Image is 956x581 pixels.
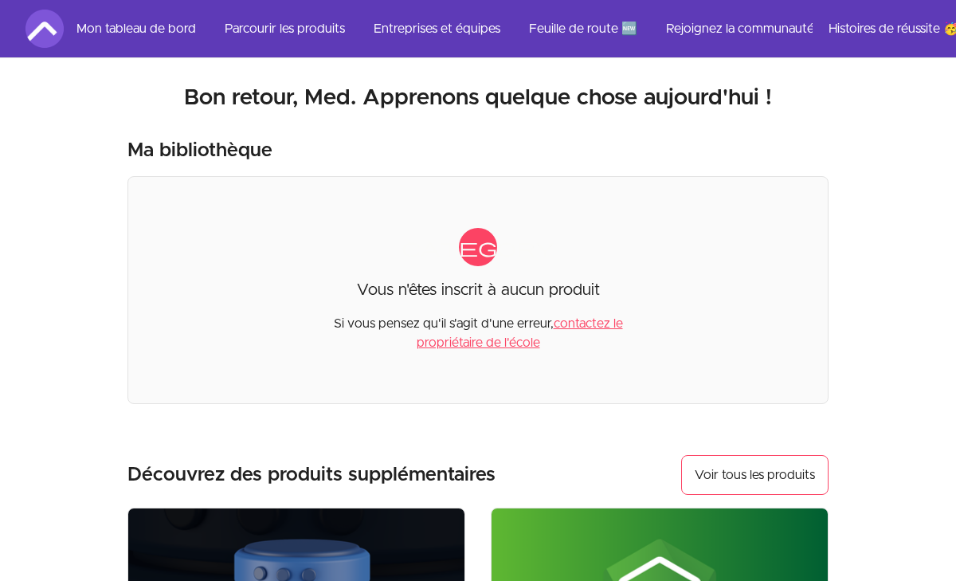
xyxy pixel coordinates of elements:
[76,22,196,35] font: Mon tableau de bord
[357,282,600,298] font: Vous n'êtes inscrit à aucun produit
[529,22,637,35] font: Feuille de route 🆕
[666,22,814,35] font: Rejoignez la communauté
[695,469,815,481] font: Voir tous les produits
[25,10,64,48] img: Logo d'Amigoscode
[516,10,650,48] a: Feuille de route 🆕
[127,141,272,160] font: Ma bibliothèque
[225,22,345,35] font: Parcourir les produits
[127,465,496,485] font: Découvrez des produits supplémentaires
[681,455,829,495] a: Voir tous les produits
[212,10,358,48] a: Parcourir les produits
[459,228,497,266] span: category
[184,87,772,109] font: Bon retour, Med. Apprenons quelque chose aujourd'hui !
[361,10,513,48] a: Entreprises et équipes
[64,10,209,48] a: Mon tableau de bord
[334,317,554,330] font: Si vous pensez qu'il s'agit d'une erreur,
[374,22,500,35] font: Entreprises et équipes
[653,10,813,48] a: Rejoignez la communauté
